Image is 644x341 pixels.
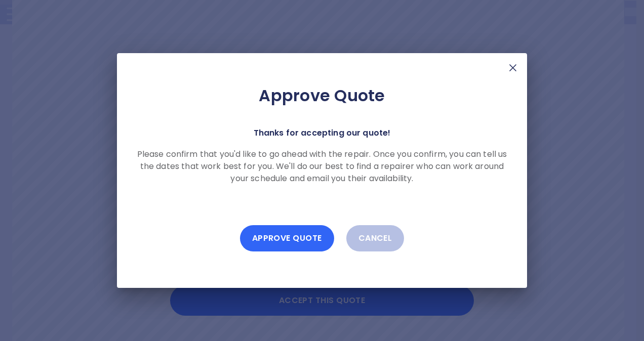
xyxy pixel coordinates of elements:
img: X Mark [507,62,519,74]
p: Please confirm that you'd like to go ahead with the repair. Once you confirm, you can tell us the... [133,148,511,185]
p: Thanks for accepting our quote! [254,126,391,140]
button: Cancel [346,225,405,251]
button: Approve Quote [240,225,334,251]
h2: Approve Quote [133,86,511,106]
